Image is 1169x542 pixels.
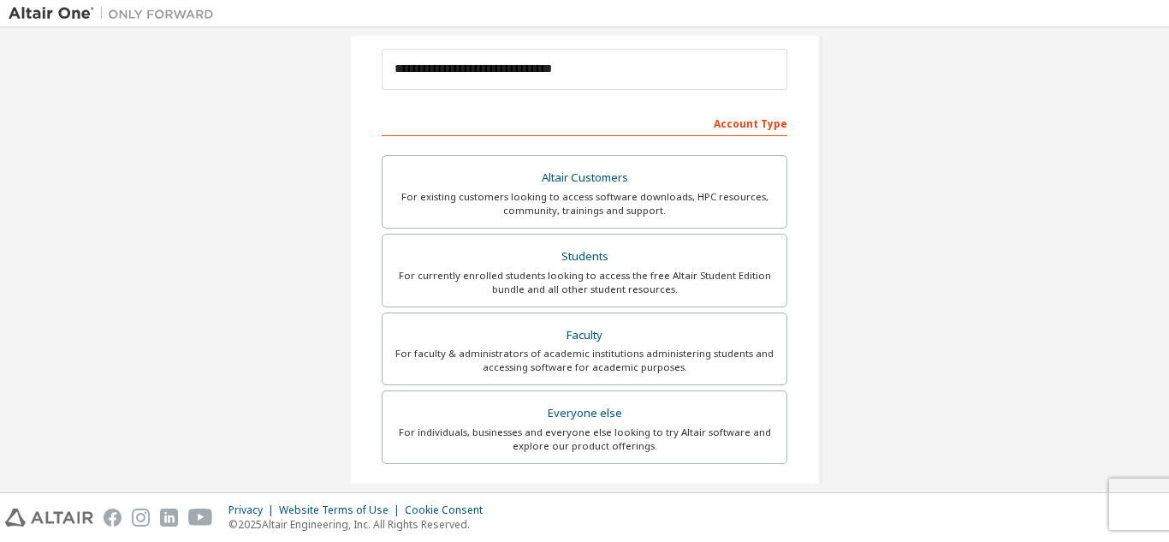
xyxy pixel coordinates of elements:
p: © 2025 Altair Engineering, Inc. All Rights Reserved. [228,517,493,532]
div: Students [393,245,776,269]
div: Cookie Consent [405,503,493,517]
div: Website Terms of Use [279,503,405,517]
img: youtube.svg [188,509,213,527]
div: For faculty & administrators of academic institutions administering students and accessing softwa... [393,347,776,374]
div: Account Type [382,109,787,136]
div: For existing customers looking to access software downloads, HPC resources, community, trainings ... [393,190,776,217]
div: For currently enrolled students looking to access the free Altair Student Edition bundle and all ... [393,269,776,296]
div: Privacy [228,503,279,517]
div: For individuals, businesses and everyone else looking to try Altair software and explore our prod... [393,426,776,453]
img: altair_logo.svg [5,509,93,527]
div: Faculty [393,324,776,348]
div: Everyone else [393,402,776,426]
img: instagram.svg [132,509,150,527]
img: facebook.svg [104,509,122,527]
img: linkedin.svg [160,509,178,527]
img: Altair One [9,5,223,22]
div: Altair Customers [393,166,776,190]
